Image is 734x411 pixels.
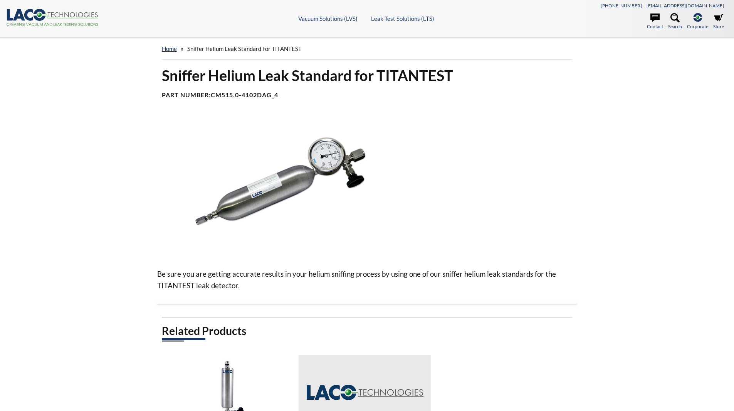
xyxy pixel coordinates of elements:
a: home [162,45,177,52]
h1: Sniffer Helium Leak Standard for TITANTEST [162,66,573,85]
h2: Related Products [162,324,573,338]
b: CM515.0-4102DAG_4 [211,91,278,98]
a: Store [713,13,724,30]
span: Corporate [687,23,708,30]
a: Search [668,13,682,30]
h4: Part Number: [162,91,573,99]
div: » [162,38,573,60]
img: Sniffer helium leak standard CM515.0-4102DAG [157,118,403,256]
a: Leak Test Solutions (LTS) [371,15,434,22]
span: Sniffer Helium Leak Standard for TITANTEST [187,45,302,52]
a: [PHONE_NUMBER] [601,3,642,8]
p: Be sure you are getting accurate results in your helium sniffing process by using one of our snif... [157,268,577,291]
a: Contact [647,13,663,30]
a: [EMAIL_ADDRESS][DOMAIN_NAME] [647,3,724,8]
a: Vacuum Solutions (LVS) [298,15,358,22]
